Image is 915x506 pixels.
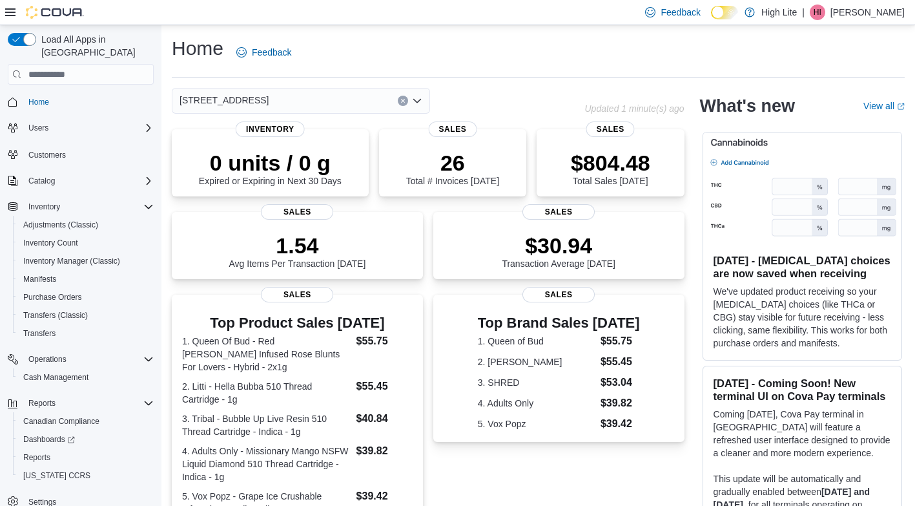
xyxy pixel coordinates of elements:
span: Inventory Manager (Classic) [23,256,120,266]
span: HI [814,5,821,20]
button: Transfers [13,324,159,343]
button: Operations [23,352,72,367]
a: Cash Management [18,370,94,385]
p: 26 [406,150,499,176]
p: Updated 1 minute(s) ago [584,103,684,114]
button: Open list of options [412,96,422,106]
button: Users [3,119,159,137]
button: Manifests [13,270,159,288]
a: Dashboards [13,430,159,448]
dd: $40.84 [356,411,413,427]
dd: $53.04 [601,375,640,390]
button: Inventory [3,198,159,216]
span: Transfers [23,328,56,339]
a: Adjustments (Classic) [18,217,103,233]
dd: $55.45 [356,379,413,394]
span: Operations [23,352,154,367]
dt: 3. Tribal - Bubble Up Live Resin 510 Thread Cartridge - Indica - 1g [182,412,351,438]
span: Catalog [23,173,154,189]
button: Catalog [3,172,159,190]
svg: External link [897,103,905,111]
span: Reports [23,395,154,411]
a: Reports [18,450,56,465]
span: Sales [261,287,333,302]
a: [US_STATE] CCRS [18,468,96,483]
span: [STREET_ADDRESS] [180,92,269,108]
span: Reports [23,452,50,463]
div: Total # Invoices [DATE] [406,150,499,186]
p: High Lite [761,5,797,20]
button: Adjustments (Classic) [13,216,159,234]
button: Inventory Count [13,234,159,252]
a: Customers [23,147,71,163]
span: Customers [23,146,154,162]
span: Cash Management [23,372,88,383]
span: Operations [28,354,67,364]
div: Total Sales [DATE] [571,150,650,186]
button: Transfers (Classic) [13,306,159,324]
input: Dark Mode [711,6,738,19]
button: Reports [13,448,159,467]
dt: 5. Vox Popz [478,417,595,430]
a: Feedback [231,39,296,65]
div: Hicham Ibari [810,5,825,20]
button: Inventory Manager (Classic) [13,252,159,270]
span: Inventory Count [18,235,154,251]
dt: 4. Adults Only [478,397,595,410]
p: [PERSON_NAME] [830,5,905,20]
span: Dashboards [23,434,75,445]
p: 0 units / 0 g [199,150,342,176]
span: Reports [18,450,154,465]
span: Home [28,97,49,107]
dd: $55.75 [601,333,640,349]
button: Cash Management [13,368,159,386]
span: Home [23,94,154,110]
span: Dashboards [18,432,154,447]
span: Washington CCRS [18,468,154,483]
dt: 1. Queen of Bud [478,335,595,348]
h1: Home [172,36,223,61]
p: $804.48 [571,150,650,176]
span: Purchase Orders [23,292,82,302]
span: Reports [28,398,56,408]
button: Canadian Compliance [13,412,159,430]
button: Customers [3,145,159,163]
a: Inventory Count [18,235,83,251]
div: Expired or Expiring in Next 30 Days [199,150,342,186]
span: Manifests [23,274,56,284]
span: Sales [522,287,595,302]
dd: $39.42 [356,489,413,504]
span: Transfers (Classic) [18,308,154,323]
span: Adjustments (Classic) [23,220,98,230]
span: Inventory [23,199,154,215]
span: Inventory [236,121,305,137]
button: Reports [23,395,61,411]
span: Transfers [18,326,154,341]
span: Sales [261,204,333,220]
span: Users [23,120,154,136]
dd: $39.82 [601,395,640,411]
p: Coming [DATE], Cova Pay terminal in [GEOGRAPHIC_DATA] will feature a refreshed user interface des... [714,408,891,459]
h3: Top Brand Sales [DATE] [478,315,640,331]
dt: 2. Litti - Hella Bubba 510 Thread Cartridge - 1g [182,380,351,406]
span: Purchase Orders [18,290,154,305]
img: Cova [26,6,84,19]
span: Canadian Compliance [23,416,99,427]
button: Operations [3,350,159,368]
p: We've updated product receiving so your [MEDICAL_DATA] choices (like THCa or CBG) stay visible fo... [714,285,891,350]
button: Catalog [23,173,60,189]
p: 1.54 [229,233,365,258]
a: Transfers (Classic) [18,308,93,323]
div: Transaction Average [DATE] [502,233,615,269]
span: Manifests [18,271,154,287]
span: Load All Apps in [GEOGRAPHIC_DATA] [36,33,154,59]
dt: 2. [PERSON_NAME] [478,355,595,368]
span: Adjustments (Classic) [18,217,154,233]
span: Users [28,123,48,133]
span: Canadian Compliance [18,414,154,429]
a: Home [23,94,54,110]
a: Canadian Compliance [18,414,105,429]
button: Home [3,92,159,111]
a: Dashboards [18,432,80,447]
span: Feedback [661,6,700,19]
